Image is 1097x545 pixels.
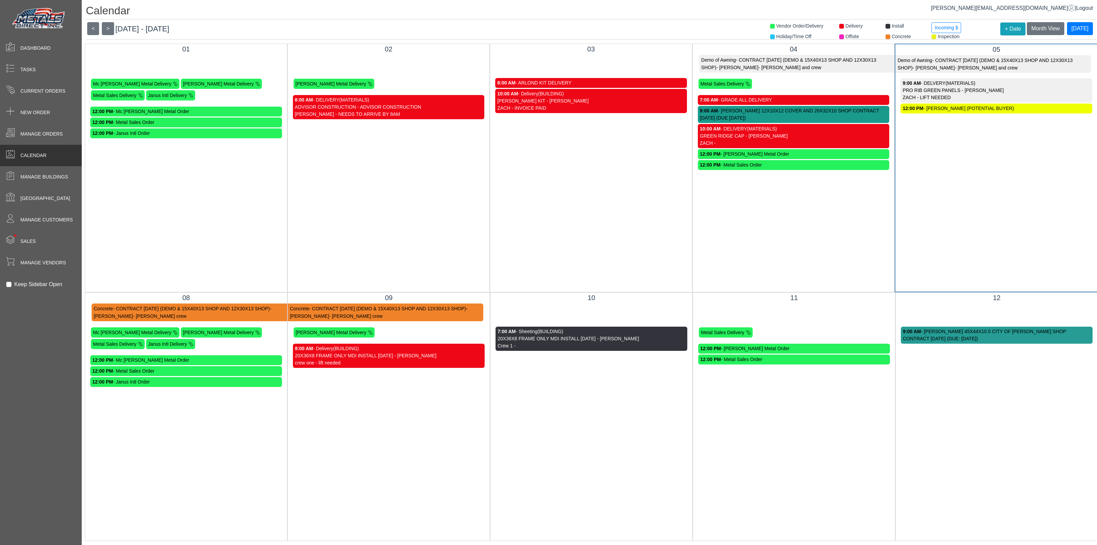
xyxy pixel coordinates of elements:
[293,44,485,54] div: 02
[92,378,280,386] div: - Janus Intl Order
[497,90,685,97] div: - Delivery
[498,342,685,349] div: Crew 1 -
[92,119,280,126] div: - Metal Sales Order
[938,34,959,39] span: Inspection
[537,329,563,334] span: (BUILDING)
[92,108,280,115] div: - Mc [PERSON_NAME] Metal Order
[700,151,721,157] strong: 12:00 PM
[133,313,186,319] span: - [PERSON_NAME] crew
[497,91,518,96] strong: 10:00 AM
[901,293,1093,303] div: 12
[700,125,888,133] div: - DELIVERY
[20,259,66,266] span: Manage Vendors
[903,106,923,111] strong: 12:00 PM
[290,306,468,319] span: - [PERSON_NAME]
[1031,26,1060,31] span: Month View
[700,126,721,131] strong: 10:00 AM
[94,306,113,311] span: Concrete
[700,345,888,352] div: - [PERSON_NAME] Metal Order
[945,80,975,86] span: (MATERIALS)
[14,280,62,289] label: Keep Sidebar Open
[903,94,1090,101] div: ZACH - LIFT NEEDED
[498,335,685,342] div: 20X36X8 FRAME ONLY MDI INSTALL [DATE] - [PERSON_NAME]
[92,357,113,363] strong: 12:00 PM
[93,93,137,98] span: Metal Sales Delivery
[495,44,687,54] div: 03
[701,81,744,87] span: Metal Sales Delivery
[113,306,270,311] span: - CONTRACT [DATE] (DEMO & 15X40X13 SHOP AND 12X30X13 SHOP)
[295,352,483,359] div: 20X36X8 FRAME ONLY MDI INSTALL [DATE] - [PERSON_NAME]
[148,93,187,98] span: Janus Intl Delivery
[93,81,171,87] span: Mc [PERSON_NAME] Metal Delivery
[6,224,24,247] span: •
[295,96,483,104] div: - DELIVERY
[892,23,904,29] span: Install
[20,130,63,138] span: Manage Orders
[498,328,685,335] div: - Sheeting
[90,44,282,54] div: 01
[776,23,824,29] span: Vendor Order/Delivery
[897,58,932,63] span: Demo of Awning
[698,44,890,54] div: 04
[747,126,777,131] span: (MATERIALS)
[92,379,113,385] strong: 12:00 PM
[20,109,50,116] span: New Order
[700,162,721,168] strong: 12:00 PM
[148,341,187,347] span: Janus Intl Delivery
[903,328,1091,342] div: - [PERSON_NAME] 45X44X10.5 CITY OF [PERSON_NAME] SHOP CONTRACT [DATE] (DUE: [DATE])
[845,34,859,39] span: Offsite
[295,346,313,351] strong: 8:00 AM
[20,216,73,223] span: Manage Customers
[903,87,1090,94] div: PRO RIB GREEN PANELS - [PERSON_NAME]
[955,65,1017,71] span: - [PERSON_NAME] and crew
[309,306,466,311] span: - CONTRACT [DATE] (DEMO & 15X40X13 SHOP AND 12X30X13 SHOP)
[20,88,65,95] span: Current Orders
[497,105,685,112] div: ZACH - INVOICE PAID
[700,97,718,103] strong: 7:00 AM
[20,45,51,52] span: Dashboard
[1067,22,1093,35] button: [DATE]
[20,152,46,159] span: Calendar
[296,81,366,87] span: [PERSON_NAME] Metal Delivery
[498,329,516,334] strong: 7:00 AM
[776,34,811,39] span: Holiday/Time Off
[1027,22,1064,35] button: Month View
[92,130,280,137] div: - Janus Intl Order
[903,105,1090,112] div: - [PERSON_NAME] (POTENTIAL BUYER)
[92,368,113,374] strong: 12:00 PM
[20,238,36,245] span: Sales
[700,346,721,351] strong: 12:00 PM
[295,97,313,103] strong: 8:00 AM
[700,133,888,140] div: GREEN RIDGE CAP - [PERSON_NAME]
[903,329,921,334] strong: 9:00 AM
[296,330,366,335] span: [PERSON_NAME] Metal Delivery
[295,345,483,352] div: - Delivery
[1000,22,1025,35] button: + Date
[102,22,114,35] button: >
[20,195,70,202] span: [GEOGRAPHIC_DATA]
[701,57,736,63] span: Demo of Awning
[845,23,863,29] span: Delivery
[20,66,36,73] span: Tasks
[716,65,758,70] span: - [PERSON_NAME]
[700,357,721,362] strong: 12:00 PM
[92,109,113,114] strong: 12:00 PM
[90,293,282,303] div: 08
[700,107,888,122] div: - [PERSON_NAME] 12X10X12 COVER AND 26X32X10 SHOP CONTRACT [DATE] (DUE [DATE])
[86,4,1097,19] h1: Calendar
[931,4,1093,12] div: |
[931,5,1075,11] a: [PERSON_NAME][EMAIL_ADDRESS][DOMAIN_NAME]
[496,293,687,303] div: 10
[497,80,515,85] strong: 8:00 AM
[290,306,309,311] span: Concrete
[20,173,68,181] span: Manage Buildings
[339,97,369,103] span: (MATERIALS)
[10,6,68,31] img: Metals Direct Inc Logo
[700,161,888,169] div: - Metal Sales Order
[295,104,483,111] div: ADVISOR CONSTRUCTION - ADVISOR CONSTRUCTION
[295,359,483,367] div: crew one - lift needed
[700,356,888,363] div: - Metal Sales Order
[115,25,169,33] span: [DATE] - [DATE]
[700,96,888,104] div: - GRADE ALL DELIVERY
